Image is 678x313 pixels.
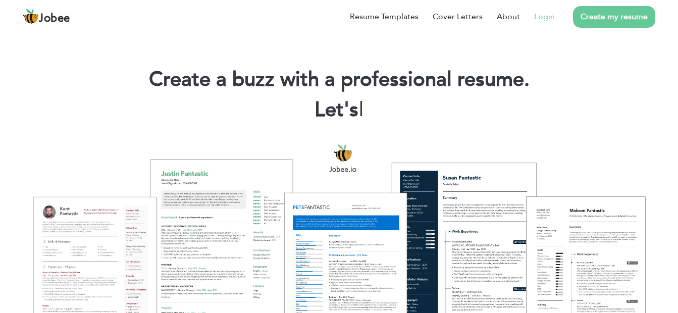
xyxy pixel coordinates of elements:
[350,11,419,23] a: Resume Templates
[39,13,70,24] span: Jobee
[497,11,520,23] a: About
[534,11,555,23] a: Login
[15,67,663,93] h1: Create a buzz with a professional resume.
[15,97,663,123] h2: Let's
[573,6,655,28] a: Create my resume
[23,9,70,25] a: Jobee
[433,11,483,23] a: Cover Letters
[23,9,39,25] img: jobee.io
[359,96,363,124] span: |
